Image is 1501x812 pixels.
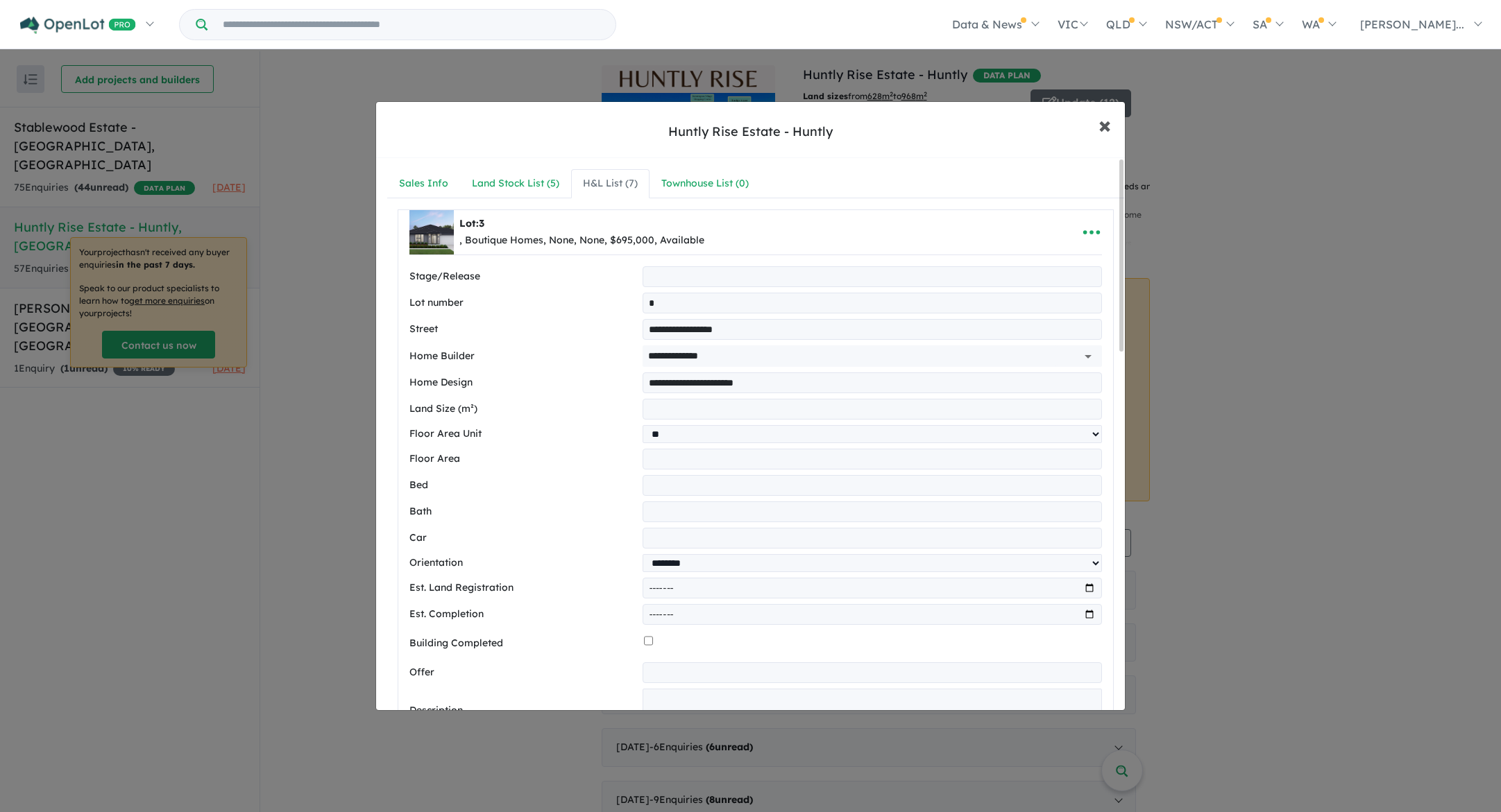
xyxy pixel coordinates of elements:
[472,175,559,192] div: Land Stock List ( 5 )
[409,321,637,338] label: Street
[459,217,484,230] b: Lot:
[399,175,448,192] div: Sales Info
[668,123,833,141] div: Huntly Rise Estate - Huntly
[409,580,637,596] label: Est. Land Registration
[409,348,637,365] label: Home Builder
[20,17,136,34] img: Openlot PRO Logo White
[409,702,637,719] label: Description
[409,451,637,467] label: Floor Area
[409,374,637,391] label: Home Design
[409,606,637,623] label: Est. Completion
[210,10,613,40] input: Try estate name, suburb, builder or developer
[409,503,637,520] label: Bath
[583,175,638,192] div: H&L List ( 7 )
[1360,17,1464,31] span: [PERSON_NAME]...
[409,401,637,417] label: Land Size (m²)
[409,295,637,311] label: Lot number
[479,217,484,230] span: 3
[409,555,637,571] label: Orientation
[409,530,637,546] label: Car
[409,635,638,652] label: Building Completed
[409,477,637,494] label: Bed
[459,232,704,249] div: , Boutique Homes, None, None, $695,000, Available
[1099,110,1111,139] span: ×
[409,268,637,285] label: Stage/Release
[661,175,749,192] div: Townhouse List ( 0 )
[409,664,637,681] label: Offer
[409,210,454,254] img: Huntly%20Rise%20Estate%20-%20Huntly%20-%20Lot%203___1741323658.png
[1078,347,1098,366] button: Open
[409,426,637,442] label: Floor Area Unit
